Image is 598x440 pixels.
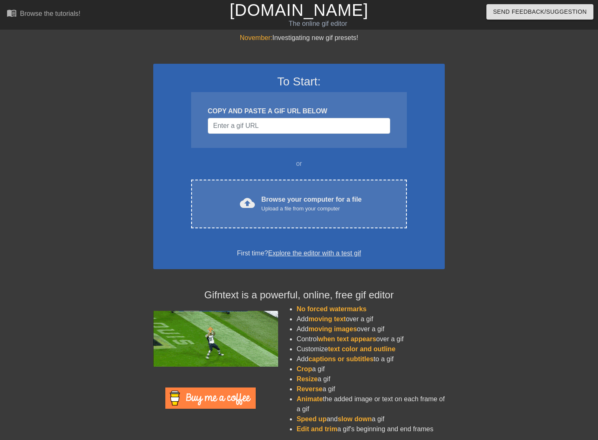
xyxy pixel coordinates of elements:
[164,75,434,89] h3: To Start:
[297,395,323,402] span: Animate
[297,384,445,394] li: a gif
[493,7,587,17] span: Send Feedback/Suggestion
[208,106,390,116] div: COPY AND PASTE A GIF URL BELOW
[297,305,366,312] span: No forced watermarks
[208,118,390,134] input: Username
[297,425,337,432] span: Edit and trim
[297,364,445,374] li: a gif
[153,33,445,43] div: Investigating new gif presets!
[297,354,445,364] li: Add to a gif
[240,195,255,210] span: cloud_upload
[153,311,278,367] img: football_small.gif
[297,324,445,334] li: Add over a gif
[297,415,326,422] span: Speed up
[20,10,80,17] div: Browse the tutorials!
[297,394,445,414] li: the added image or text on each frame of a gif
[338,415,372,422] span: slow down
[297,375,318,382] span: Resize
[153,289,445,301] h4: Gifntext is a powerful, online, free gif editor
[297,365,312,372] span: Crop
[297,414,445,424] li: and a gif
[229,1,368,19] a: [DOMAIN_NAME]
[297,385,322,392] span: Reverse
[268,250,361,257] a: Explore the editor with a test gif
[7,8,80,21] a: Browse the tutorials!
[240,34,272,41] span: November:
[486,4,593,20] button: Send Feedback/Suggestion
[262,205,362,213] div: Upload a file from your computer
[328,345,396,352] span: text color and outline
[204,19,433,29] div: The online gif editor
[318,335,376,342] span: when text appears
[297,314,445,324] li: Add over a gif
[297,424,445,434] li: a gif's beginning and end frames
[297,374,445,384] li: a gif
[165,387,256,409] img: Buy Me A Coffee
[164,248,434,258] div: First time?
[262,195,362,213] div: Browse your computer for a file
[175,159,423,169] div: or
[7,8,17,18] span: menu_book
[297,344,445,354] li: Customize
[309,315,346,322] span: moving text
[297,334,445,344] li: Control over a gif
[309,325,357,332] span: moving images
[309,355,374,362] span: captions or subtitles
